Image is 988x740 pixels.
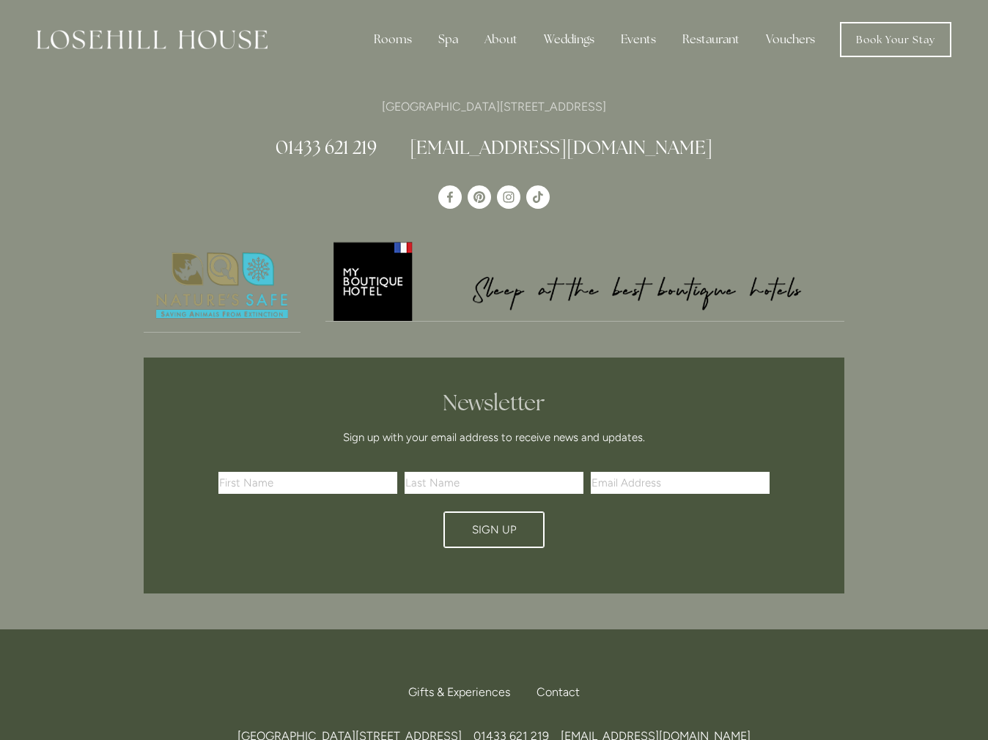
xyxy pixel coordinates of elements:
img: My Boutique Hotel - Logo [325,240,845,321]
div: Contact [525,676,580,708]
a: Nature's Safe - Logo [144,240,301,333]
a: Pinterest [468,185,491,209]
img: Nature's Safe - Logo [144,240,301,332]
div: About [473,25,529,54]
div: Rooms [362,25,424,54]
a: My Boutique Hotel - Logo [325,240,845,322]
a: TikTok [526,185,550,209]
input: Last Name [405,472,583,494]
input: First Name [218,472,397,494]
a: 01433 621 219 [276,136,377,159]
a: Instagram [497,185,520,209]
div: Restaurant [671,25,751,54]
div: Weddings [532,25,606,54]
img: Losehill House [37,30,268,49]
span: Sign Up [472,523,517,536]
div: Spa [427,25,470,54]
a: Gifts & Experiences [408,676,522,708]
a: Losehill House Hotel & Spa [438,185,462,209]
a: Book Your Stay [840,22,951,57]
a: Vouchers [754,25,827,54]
button: Sign Up [443,511,545,548]
h2: Newsletter [224,390,764,416]
div: Events [609,25,668,54]
input: Email Address [591,472,770,494]
p: Sign up with your email address to receive news and updates. [224,429,764,446]
span: Gifts & Experiences [408,685,510,699]
p: [GEOGRAPHIC_DATA][STREET_ADDRESS] [144,97,844,116]
a: [EMAIL_ADDRESS][DOMAIN_NAME] [410,136,712,159]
